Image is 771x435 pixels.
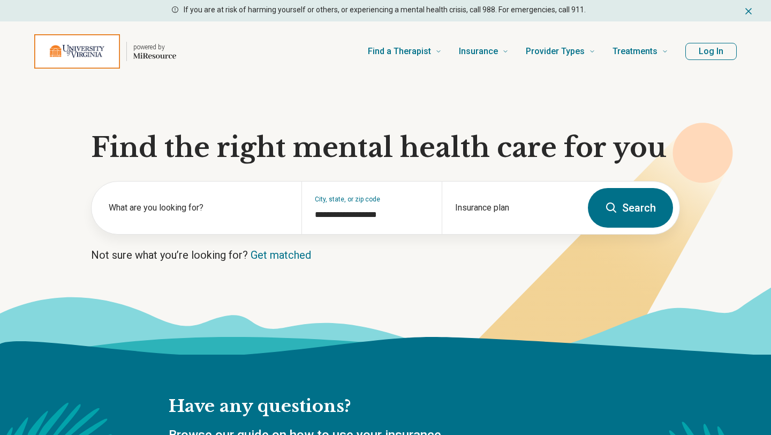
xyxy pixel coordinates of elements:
a: Get matched [251,249,311,261]
label: What are you looking for? [109,201,289,214]
button: Log In [685,43,737,60]
p: If you are at risk of harming yourself or others, or experiencing a mental health crisis, call 98... [184,4,586,16]
a: Treatments [613,30,668,73]
h1: Find the right mental health care for you [91,132,680,164]
p: powered by [133,43,176,51]
button: Search [588,188,673,228]
span: Insurance [459,44,498,59]
a: Find a Therapist [368,30,442,73]
a: Provider Types [526,30,595,73]
a: Home page [34,34,176,69]
span: Find a Therapist [368,44,431,59]
p: Not sure what you’re looking for? [91,247,680,262]
a: Insurance [459,30,509,73]
button: Dismiss [743,4,754,17]
span: Treatments [613,44,657,59]
h2: Have any questions? [169,395,577,418]
span: Provider Types [526,44,585,59]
